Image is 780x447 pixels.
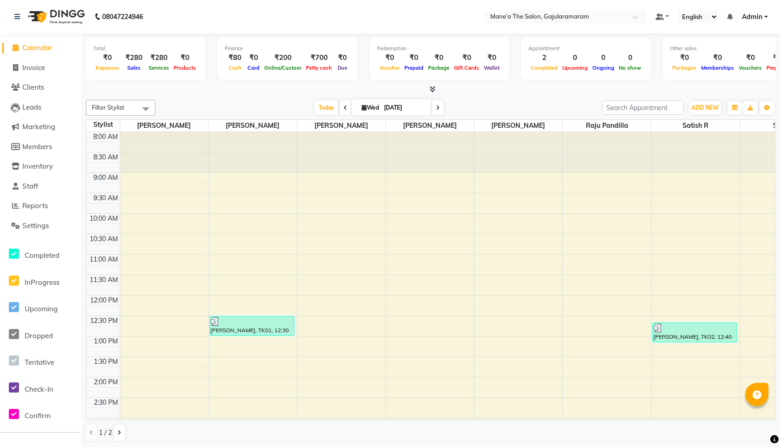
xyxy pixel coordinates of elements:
[426,65,452,71] span: Package
[563,120,651,131] span: Raju Pandilla
[2,63,79,73] a: Invoice
[691,104,719,111] span: ADD NEW
[125,65,143,71] span: Sales
[590,65,617,71] span: Ongoing
[25,358,54,367] span: Tentative
[528,53,560,63] div: 2
[386,120,474,131] span: ⁠[PERSON_NAME]
[381,101,428,115] input: 2025-09-03
[88,214,120,223] div: 10:00 AM
[88,316,120,326] div: 12:30 PM
[334,53,351,63] div: ₹0
[22,182,38,191] span: Staff
[210,316,294,335] div: [PERSON_NAME], TK01, 12:30 PM-01:00 PM, Women Eyebrows Threading,Women Forehead Threading
[102,4,143,30] b: 08047224946
[335,65,350,71] span: Due
[2,181,79,192] a: Staff
[359,104,381,111] span: Wed
[245,53,262,63] div: ₹0
[2,161,79,172] a: Inventory
[25,385,53,394] span: Check-In
[377,45,502,53] div: Redemption
[24,4,87,30] img: logo
[2,221,79,231] a: Settings
[670,65,699,71] span: Packages
[304,65,334,71] span: Petty cash
[528,65,560,71] span: Completed
[474,120,563,131] span: [PERSON_NAME]
[245,65,262,71] span: Card
[92,398,120,408] div: 2:30 PM
[93,45,198,53] div: Total
[560,53,590,63] div: 0
[2,43,79,53] a: Calendar
[2,201,79,211] a: Reports
[92,357,120,367] div: 1:30 PM
[689,101,721,114] button: ADD NEW
[225,53,245,63] div: ₹80
[560,65,590,71] span: Upcoming
[402,65,426,71] span: Prepaid
[617,65,643,71] span: No show
[22,221,49,230] span: Settings
[226,65,244,71] span: Cash
[741,410,771,438] iframe: chat widget
[262,65,304,71] span: Online/Custom
[122,53,146,63] div: ₹280
[25,331,53,340] span: Dropped
[208,120,297,131] span: [PERSON_NAME]
[22,142,52,151] span: Members
[426,53,452,63] div: ₹0
[88,296,120,305] div: 12:00 PM
[25,411,51,420] span: Confirm
[146,53,171,63] div: ₹280
[91,132,120,142] div: 8:00 AM
[297,120,385,131] span: ⁠[PERSON_NAME]
[25,251,59,260] span: Completed
[22,201,48,210] span: Reports
[91,193,120,203] div: 9:30 AM
[99,428,112,438] span: 1 / 2
[2,142,79,152] a: Members
[92,377,120,387] div: 2:00 PM
[452,65,481,71] span: Gift Cards
[377,65,402,71] span: Voucher
[22,63,45,72] span: Invoice
[2,122,79,132] a: Marketing
[699,65,736,71] span: Memberships
[92,104,124,111] span: Filter Stylist
[651,120,740,131] span: Satish R
[590,53,617,63] div: 0
[225,45,351,53] div: Finance
[304,53,334,63] div: ₹700
[262,53,304,63] div: ₹200
[91,173,120,183] div: 9:00 AM
[653,323,737,342] div: [PERSON_NAME], TK02, 12:40 PM-01:10 PM, Men Hair Cut and Styling
[377,53,402,63] div: ₹0
[22,43,52,52] span: Calendar
[171,65,198,71] span: Products
[22,122,55,131] span: Marketing
[120,120,208,131] span: [PERSON_NAME]
[22,162,53,171] span: Inventory
[617,53,643,63] div: 0
[171,53,198,63] div: ₹0
[481,65,502,71] span: Wallet
[88,234,120,244] div: 10:30 AM
[2,82,79,93] a: Clients
[92,418,120,428] div: 3:00 PM
[602,100,683,115] input: Search Appointment
[146,65,171,71] span: Services
[736,53,764,63] div: ₹0
[91,152,120,162] div: 8:30 AM
[22,103,41,112] span: Leads
[452,53,481,63] div: ₹0
[93,53,122,63] div: ₹0
[742,12,762,22] span: Admin
[86,120,120,130] div: Stylist
[88,255,120,264] div: 11:00 AM
[736,65,764,71] span: Vouchers
[315,100,338,115] span: Today
[528,45,643,53] div: Appointment
[25,278,59,287] span: InProgress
